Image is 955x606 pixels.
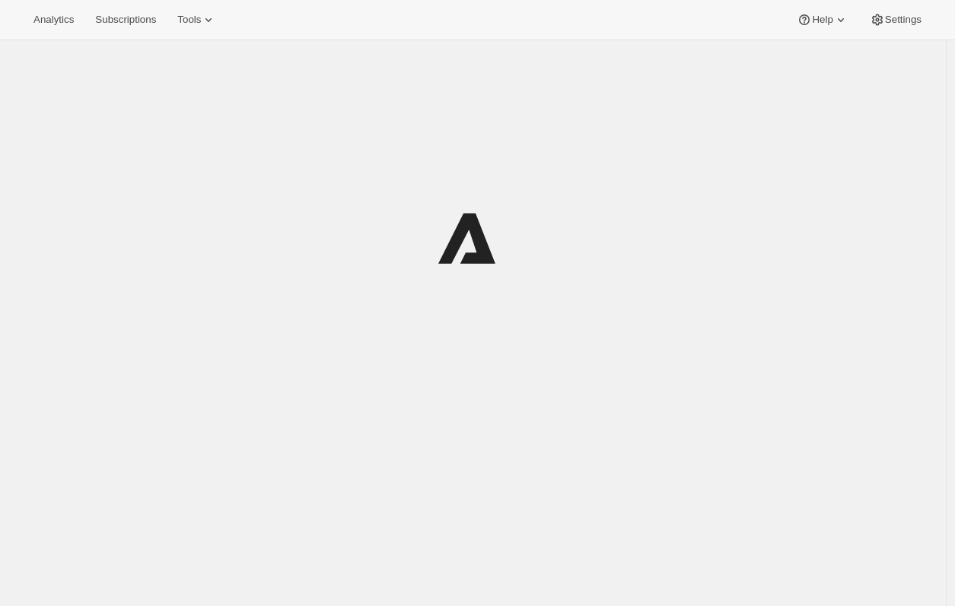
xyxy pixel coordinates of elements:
[33,14,74,26] span: Analytics
[168,9,225,30] button: Tools
[788,9,857,30] button: Help
[86,9,165,30] button: Subscriptions
[885,14,922,26] span: Settings
[95,14,156,26] span: Subscriptions
[861,9,931,30] button: Settings
[812,14,832,26] span: Help
[24,9,83,30] button: Analytics
[177,14,201,26] span: Tools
